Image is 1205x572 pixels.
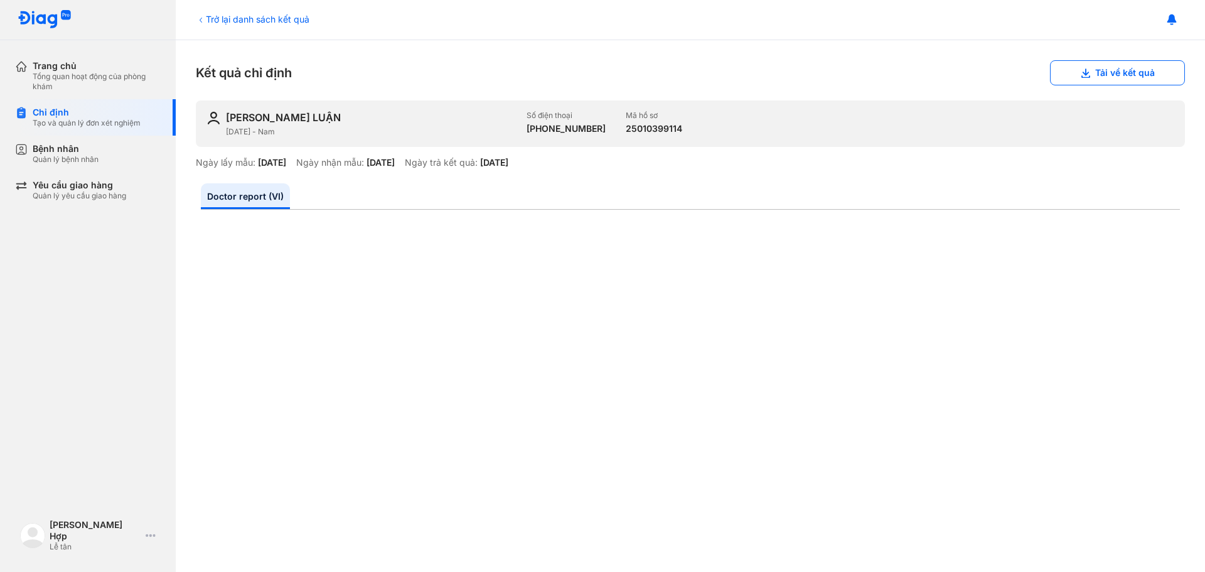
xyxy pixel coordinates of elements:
[33,107,141,118] div: Chỉ định
[405,157,478,168] div: Ngày trả kết quả:
[196,157,255,168] div: Ngày lấy mẫu:
[258,157,286,168] div: [DATE]
[367,157,395,168] div: [DATE]
[33,180,126,191] div: Yêu cầu giao hàng
[18,10,72,30] img: logo
[20,523,45,548] img: logo
[50,519,141,542] div: [PERSON_NAME] Hợp
[1050,60,1185,85] button: Tải về kết quả
[296,157,364,168] div: Ngày nhận mẫu:
[626,111,682,121] div: Mã hồ sơ
[196,13,309,26] div: Trở lại danh sách kết quả
[480,157,508,168] div: [DATE]
[33,72,161,92] div: Tổng quan hoạt động của phòng khám
[206,111,221,126] img: user-icon
[626,123,682,134] div: 25010399114
[201,183,290,209] a: Doctor report (VI)
[527,123,606,134] div: [PHONE_NUMBER]
[33,118,141,128] div: Tạo và quản lý đơn xét nghiệm
[50,542,141,552] div: Lễ tân
[33,191,126,201] div: Quản lý yêu cầu giao hàng
[226,111,341,124] div: [PERSON_NAME] LUẬN
[226,127,517,137] div: [DATE] - Nam
[33,154,99,165] div: Quản lý bệnh nhân
[33,143,99,154] div: Bệnh nhân
[33,60,161,72] div: Trang chủ
[196,60,1185,85] div: Kết quả chỉ định
[527,111,606,121] div: Số điện thoại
